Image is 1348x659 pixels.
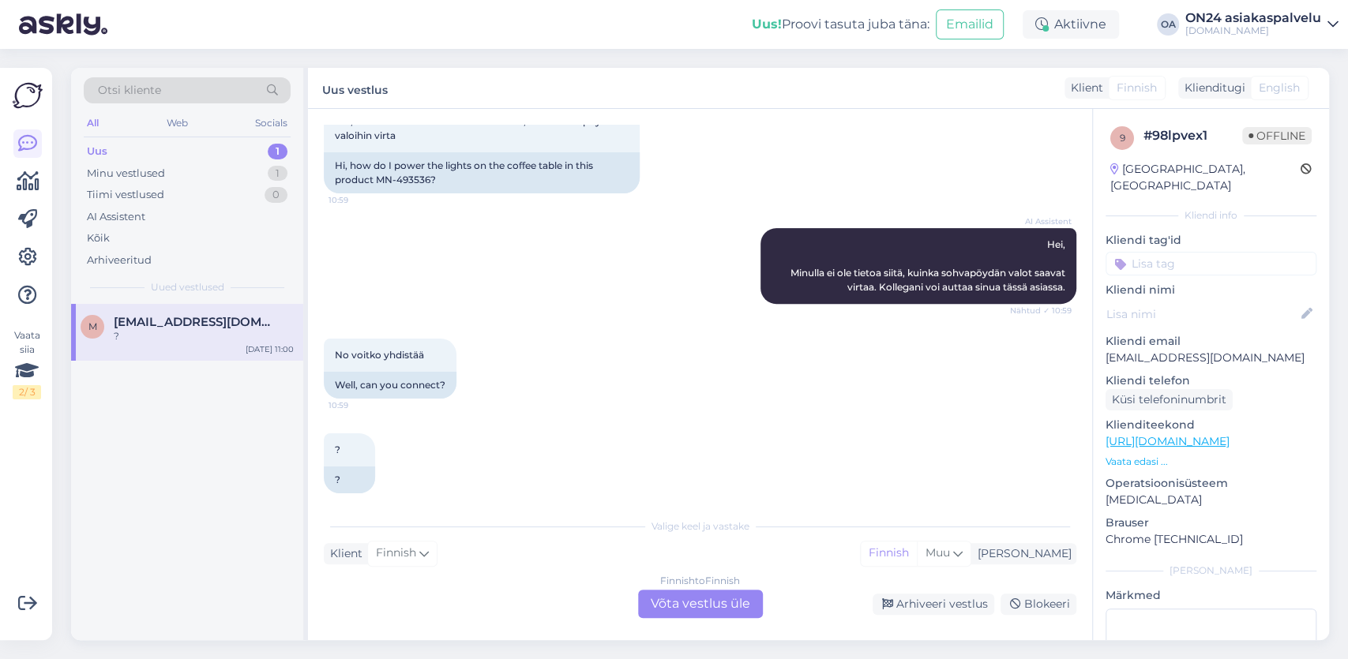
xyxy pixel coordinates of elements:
span: marikarhu1@outlook.co [114,315,278,329]
p: Brauser [1106,515,1316,531]
span: Muu [926,545,950,560]
div: Well, can you connect? [324,372,456,399]
div: Klienditugi [1178,80,1245,96]
div: Aktiivne [1023,10,1119,39]
a: [URL][DOMAIN_NAME] [1106,434,1230,448]
div: Arhiveeri vestlus [873,593,994,615]
div: ? [324,466,375,493]
p: Operatsioonisüsteem [1106,475,1316,492]
div: ON24 asiakaspalvelu [1185,12,1321,24]
span: 9 [1120,132,1125,144]
span: ? [335,444,340,455]
div: Klient [1065,80,1103,96]
div: # 98lpvex1 [1143,126,1242,145]
span: No voitko yhdistää [335,349,424,361]
div: Arhiveeritud [87,253,152,268]
div: [DATE] 11:00 [246,343,294,355]
span: 10:59 [329,194,388,206]
div: Küsi telefoninumbrit [1106,389,1233,410]
span: Offline [1242,127,1312,144]
div: Klient [324,545,362,562]
input: Lisa tag [1106,252,1316,275]
span: English [1259,80,1300,96]
div: 1 [268,144,287,159]
div: Valige keel ja vastake [324,519,1076,534]
p: Kliendi tag'id [1106,232,1316,249]
span: Nähtud ✓ 10:59 [1010,305,1072,316]
div: Web [163,113,191,133]
span: AI Assistent [1012,215,1072,227]
div: Vaata siia [13,328,41,399]
div: Socials [252,113,291,133]
p: Chrome [TECHNICAL_ID] [1106,531,1316,548]
p: Kliendi email [1106,333,1316,350]
div: Finnish to Finnish [660,574,740,588]
div: OA [1157,13,1179,36]
div: Hi, how do I power the lights on the coffee table in this product MN-493536? [324,152,640,193]
a: ON24 asiakaspalvelu[DOMAIN_NAME] [1185,12,1339,37]
p: Kliendi telefon [1106,373,1316,389]
div: ? [114,329,294,343]
b: Uus! [752,17,782,32]
span: Uued vestlused [151,280,224,294]
div: Kõik [87,230,110,246]
input: Lisa nimi [1106,305,1298,323]
div: [PERSON_NAME] [971,545,1072,562]
p: [EMAIL_ADDRESS][DOMAIN_NAME] [1106,350,1316,366]
p: [MEDICAL_DATA] [1106,492,1316,508]
span: Otsi kliente [98,82,161,99]
div: Kliendi info [1106,208,1316,223]
span: 11:00 [329,494,388,506]
img: Askly Logo [13,81,43,110]
p: Vaata edasi ... [1106,455,1316,469]
label: Uus vestlus [322,77,388,99]
p: Klienditeekond [1106,417,1316,433]
span: Finnish [1117,80,1157,96]
div: 0 [265,187,287,203]
div: Tiimi vestlused [87,187,164,203]
div: 2 / 3 [13,385,41,399]
div: [DOMAIN_NAME] [1185,24,1321,37]
div: Uus [87,144,107,159]
span: m [88,320,97,332]
span: 10:59 [329,399,388,411]
div: Finnish [861,541,917,565]
div: Proovi tasuta juba täna: [752,15,929,34]
div: 1 [268,166,287,182]
div: [PERSON_NAME] [1106,564,1316,578]
div: Blokeeri [1001,593,1076,615]
button: Emailid [936,9,1004,39]
div: [GEOGRAPHIC_DATA], [GEOGRAPHIC_DATA] [1110,161,1301,194]
div: Minu vestlused [87,166,165,182]
div: All [84,113,102,133]
p: Märkmed [1106,587,1316,604]
p: Kliendi nimi [1106,282,1316,298]
div: AI Assistent [87,209,145,225]
div: Võta vestlus üle [638,590,763,618]
span: Finnish [376,545,416,562]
